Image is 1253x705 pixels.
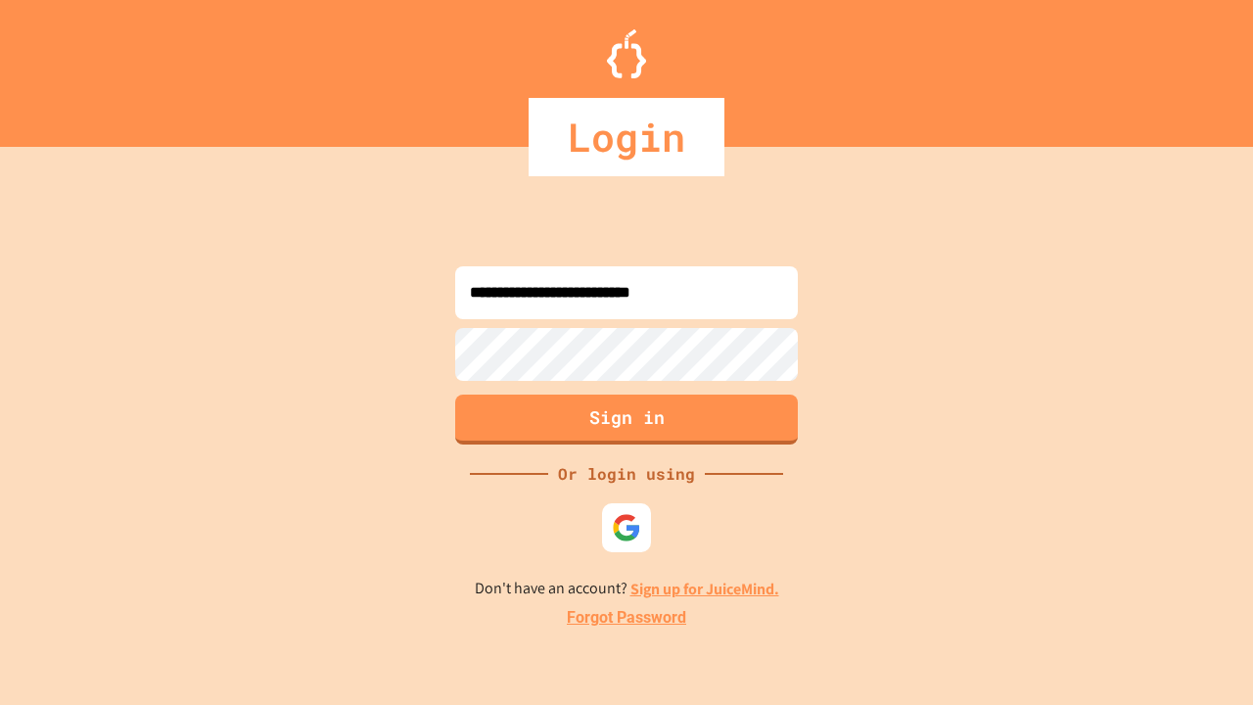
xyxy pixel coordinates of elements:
div: Or login using [548,462,705,486]
a: Sign up for JuiceMind. [630,579,779,599]
img: google-icon.svg [612,513,641,542]
button: Sign in [455,395,798,445]
div: Login [529,98,724,176]
a: Forgot Password [567,606,686,630]
img: Logo.svg [607,29,646,78]
p: Don't have an account? [475,577,779,601]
